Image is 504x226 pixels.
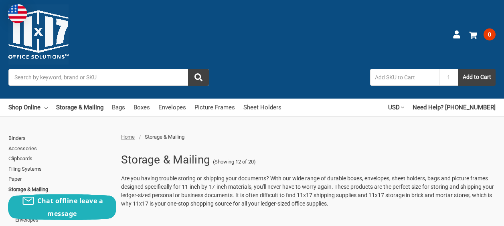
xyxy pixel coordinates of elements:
a: Storage & Mailing [56,99,103,116]
a: Boxes [134,99,150,116]
a: Sheet Holders [243,99,281,116]
a: Paper [8,174,112,184]
a: Need Help? [PHONE_NUMBER] [413,99,496,116]
span: (Showing 12 of 20) [213,158,256,166]
a: Bags [112,99,125,116]
a: Clipboards [8,153,112,164]
button: Add to Cart [458,69,496,86]
a: Storage & Mailing [8,184,112,195]
input: Search by keyword, brand or SKU [8,69,209,86]
img: duty and tax information for United States [8,4,27,23]
span: Chat offline leave a message [37,196,103,218]
input: Add SKU to Cart [370,69,439,86]
a: USD [388,99,404,116]
a: 0 [469,24,496,45]
a: Filing Systems [8,164,112,174]
a: Binders [8,133,112,143]
img: 11x17.com [8,4,69,65]
a: Envelopes [158,99,186,116]
h1: Storage & Mailing [121,149,210,170]
a: Picture Frames [194,99,235,116]
a: Shop Online [8,99,48,116]
a: Accessories [8,143,112,154]
iframe: Google Customer Reviews [438,204,504,226]
span: Storage & Mailing [145,134,184,140]
a: Envelopes [15,215,112,225]
span: 0 [484,28,496,40]
button: Chat offline leave a message [8,194,116,220]
a: Home [121,134,135,140]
